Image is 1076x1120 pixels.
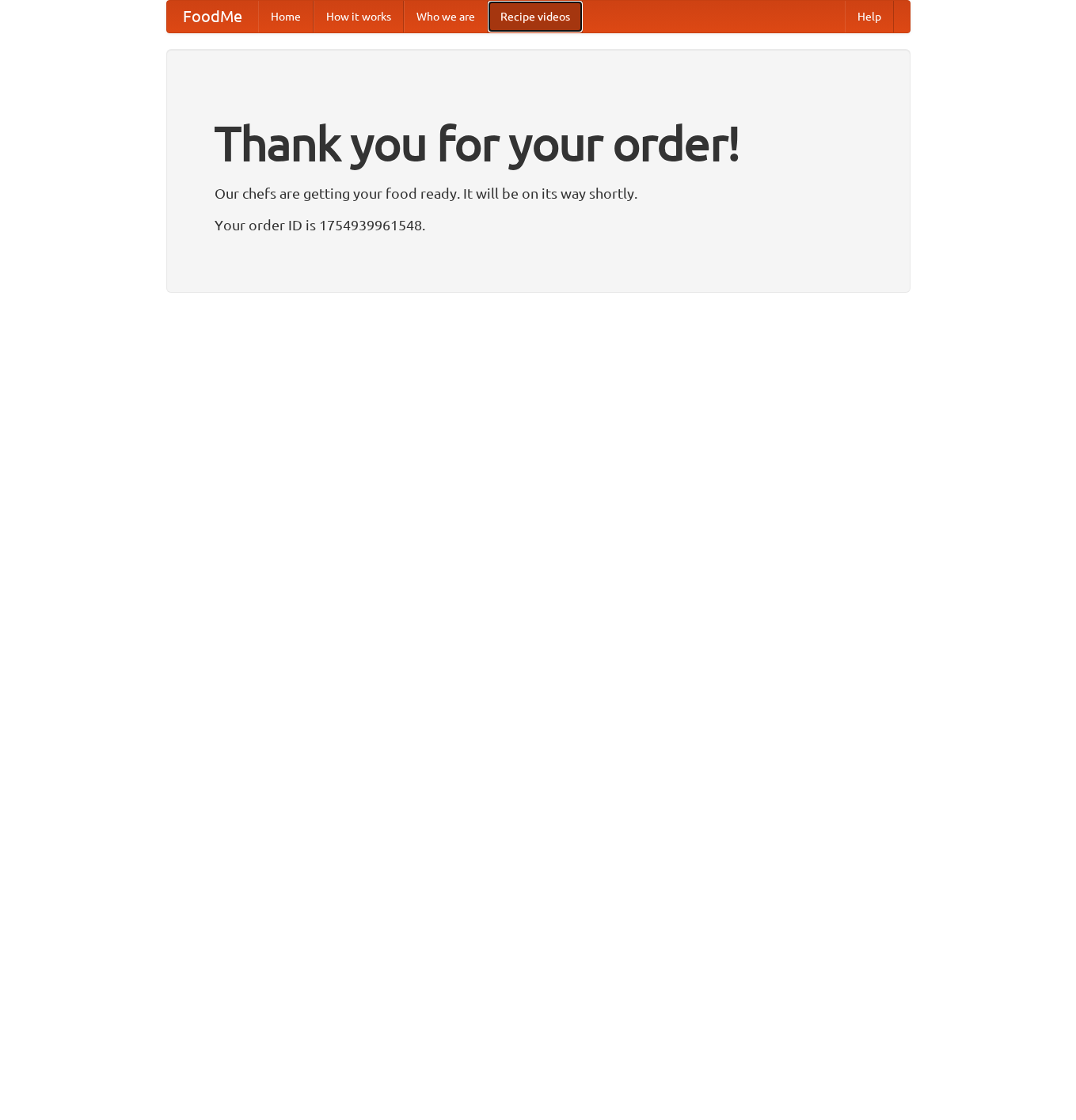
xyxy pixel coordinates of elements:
[314,1,404,32] a: How it works
[167,1,258,32] a: FoodMe
[404,1,488,32] a: Who we are
[488,1,583,32] a: Recipe videos
[215,213,862,237] p: Your order ID is 1754939961548.
[215,181,862,205] p: Our chefs are getting your food ready. It will be on its way shortly.
[258,1,314,32] a: Home
[215,105,862,181] h1: Thank you for your order!
[845,1,894,32] a: Help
